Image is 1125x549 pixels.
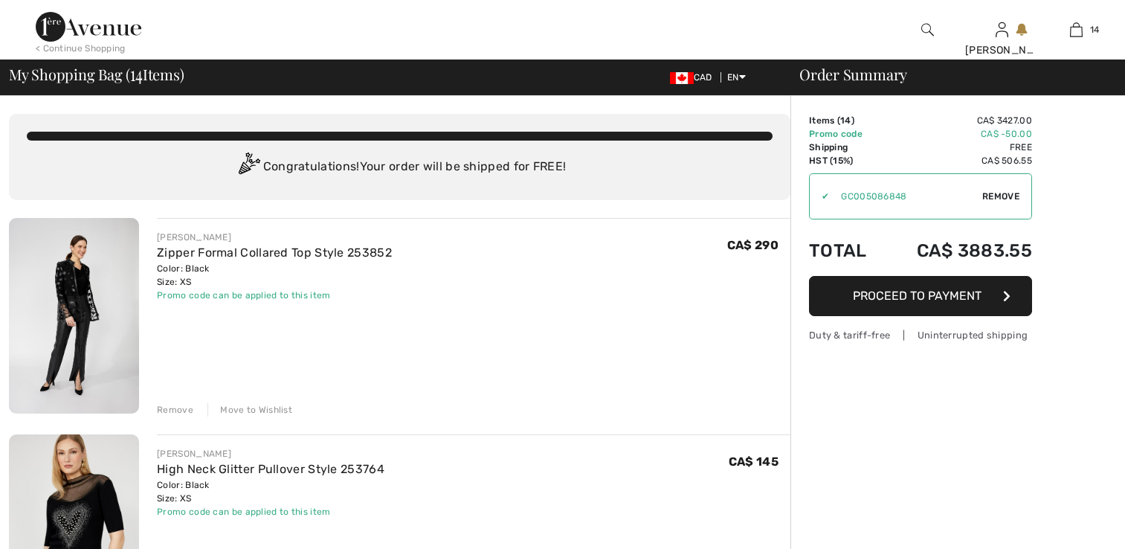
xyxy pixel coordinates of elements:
a: Sign In [996,22,1008,36]
a: 14 [1039,21,1112,39]
a: High Neck Glitter Pullover Style 253764 [157,462,384,476]
span: CA$ 290 [727,238,779,252]
td: CA$ 3883.55 [883,225,1032,276]
span: CA$ 145 [729,455,779,469]
span: Proceed to Payment [853,289,981,303]
td: Promo code [809,127,883,141]
div: [PERSON_NAME] [157,447,384,460]
td: Items ( ) [809,114,883,127]
div: Congratulations! Your order will be shipped for FREE! [27,152,773,182]
td: Total [809,225,883,276]
div: Remove [157,403,193,417]
img: Zipper Formal Collared Top Style 253852 [9,218,139,414]
td: CA$ 506.55 [883,154,1032,167]
div: < Continue Shopping [36,42,126,55]
button: Proceed to Payment [809,276,1032,316]
img: My Info [996,21,1008,39]
div: ✔ [810,190,829,203]
span: 14 [130,63,143,83]
img: Canadian Dollar [670,72,694,84]
img: search the website [921,21,934,39]
span: EN [727,72,746,83]
div: Color: Black Size: XS [157,262,392,289]
div: [PERSON_NAME] [965,42,1038,58]
span: CAD [670,72,718,83]
td: Free [883,141,1032,154]
img: My Bag [1070,21,1083,39]
td: CA$ -50.00 [883,127,1032,141]
span: 14 [840,115,851,126]
span: Remove [982,190,1019,203]
div: Move to Wishlist [207,403,292,417]
input: Promo code [829,174,982,219]
div: Order Summary [781,67,1116,82]
img: 1ère Avenue [36,12,141,42]
div: [PERSON_NAME] [157,231,392,244]
img: Congratulation2.svg [233,152,263,182]
div: Color: Black Size: XS [157,478,384,505]
td: Shipping [809,141,883,154]
a: Zipper Formal Collared Top Style 253852 [157,245,392,260]
div: Promo code can be applied to this item [157,289,392,302]
div: Promo code can be applied to this item [157,505,384,518]
span: 14 [1090,23,1100,36]
div: Duty & tariff-free | Uninterrupted shipping [809,328,1032,342]
td: CA$ 3427.00 [883,114,1032,127]
td: HST (15%) [809,154,883,167]
span: My Shopping Bag ( Items) [9,67,184,82]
